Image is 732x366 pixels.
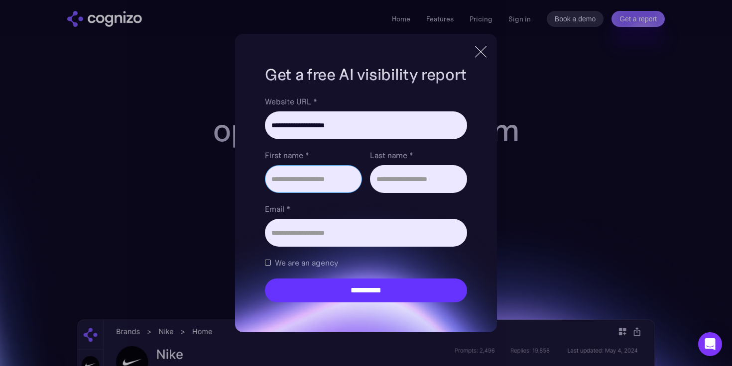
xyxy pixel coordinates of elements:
h1: Get a free AI visibility report [265,64,467,86]
label: Email * [265,203,467,215]
span: We are an agency [275,257,338,269]
label: Website URL * [265,95,467,107]
form: Brand Report Form [265,95,467,302]
div: Open Intercom Messenger [698,332,722,356]
label: First name * [265,149,362,161]
label: Last name * [370,149,467,161]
